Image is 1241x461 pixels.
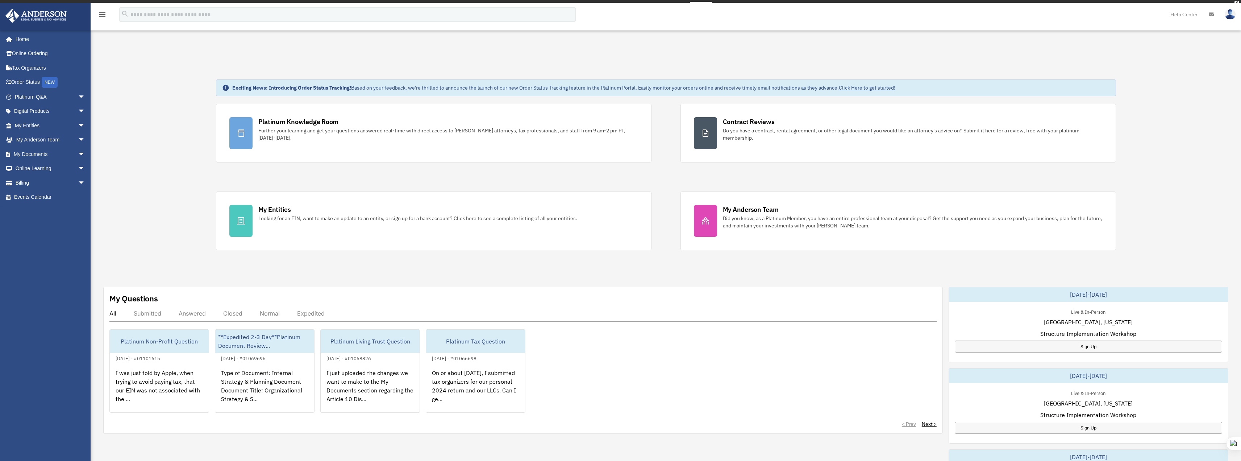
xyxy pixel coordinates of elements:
[680,192,1116,250] a: My Anderson Team Did you know, as a Platinum Member, you have an entire professional team at your...
[1065,389,1111,396] div: Live & In-Person
[223,310,242,317] div: Closed
[839,85,895,91] a: Click Here to get started!
[78,161,92,176] span: arrow_drop_down
[5,104,96,119] a: Digital Productsarrow_drop_down
[109,293,158,304] div: My Questions
[215,363,314,419] div: Type of Document: Internal Strategy & Planning Document Document Title: Organizational Strategy &...
[529,2,687,11] div: Get a chance to win 6 months of Platinum for free just by filling out this
[258,127,638,141] div: Further your learning and get your questions answered real-time with direct access to [PERSON_NAM...
[5,46,96,61] a: Online Ordering
[179,310,206,317] div: Answered
[78,90,92,104] span: arrow_drop_down
[232,85,351,91] strong: Exciting News: Introducing Order Status Tracking!
[98,13,107,19] a: menu
[321,363,420,419] div: I just uploaded the changes we want to make to the My Documents section regarding the Article 10 ...
[5,133,96,147] a: My Anderson Teamarrow_drop_down
[723,117,775,126] div: Contract Reviews
[3,9,69,23] img: Anderson Advisors Platinum Portal
[5,61,96,75] a: Tax Organizers
[949,369,1228,383] div: [DATE]-[DATE]
[5,176,96,190] a: Billingarrow_drop_down
[426,330,525,353] div: Platinum Tax Question
[258,215,577,222] div: Looking for an EIN, want to make an update to an entity, or sign up for a bank account? Click her...
[1040,329,1136,338] span: Structure Implementation Workshop
[690,2,712,11] a: survey
[258,205,291,214] div: My Entities
[5,32,92,46] a: Home
[723,127,1103,141] div: Do you have a contract, rental agreement, or other legal document you would like an attorney's ad...
[955,422,1222,434] a: Sign Up
[215,354,271,362] div: [DATE] - #01069696
[5,90,96,104] a: Platinum Q&Aarrow_drop_down
[426,329,525,413] a: Platinum Tax Question[DATE] - #01066698On or about [DATE], I submitted tax organizers for our per...
[5,161,96,176] a: Online Learningarrow_drop_down
[232,84,895,91] div: Based on your feedback, we're thrilled to announce the launch of our new Order Status Tracking fe...
[215,330,314,353] div: **Expedited 2-3 Day**Platinum Document Review...
[320,329,420,413] a: Platinum Living Trust Question[DATE] - #01068826I just uploaded the changes we want to make to th...
[258,117,339,126] div: Platinum Knowledge Room
[1044,318,1133,326] span: [GEOGRAPHIC_DATA], [US_STATE]
[121,10,129,18] i: search
[5,75,96,90] a: Order StatusNEW
[110,363,209,419] div: I was just told by Apple, when trying to avoid paying tax, that our EIN was not associated with t...
[110,330,209,353] div: Platinum Non-Profit Question
[922,420,937,428] a: Next >
[109,310,116,317] div: All
[215,329,315,413] a: **Expedited 2-3 Day**Platinum Document Review...[DATE] - #01069696Type of Document: Internal Stra...
[78,133,92,148] span: arrow_drop_down
[5,118,96,133] a: My Entitiesarrow_drop_down
[426,354,482,362] div: [DATE] - #01066698
[260,310,280,317] div: Normal
[949,287,1228,302] div: [DATE]-[DATE]
[109,329,209,413] a: Platinum Non-Profit Question[DATE] - #01101615I was just told by Apple, when trying to avoid payi...
[110,354,166,362] div: [DATE] - #01101615
[78,118,92,133] span: arrow_drop_down
[955,341,1222,353] a: Sign Up
[78,147,92,162] span: arrow_drop_down
[723,205,779,214] div: My Anderson Team
[78,104,92,119] span: arrow_drop_down
[1225,9,1236,20] img: User Pic
[98,10,107,19] i: menu
[1065,308,1111,315] div: Live & In-Person
[42,77,58,88] div: NEW
[5,190,96,205] a: Events Calendar
[426,363,525,419] div: On or about [DATE], I submitted tax organizers for our personal 2024 return and our LLCs. Can I g...
[78,176,92,190] span: arrow_drop_down
[297,310,325,317] div: Expedited
[216,104,651,162] a: Platinum Knowledge Room Further your learning and get your questions answered real-time with dire...
[321,354,377,362] div: [DATE] - #01068826
[723,215,1103,229] div: Did you know, as a Platinum Member, you have an entire professional team at your disposal? Get th...
[680,104,1116,162] a: Contract Reviews Do you have a contract, rental agreement, or other legal document you would like...
[1234,1,1239,5] div: close
[321,330,420,353] div: Platinum Living Trust Question
[1040,411,1136,419] span: Structure Implementation Workshop
[1044,399,1133,408] span: [GEOGRAPHIC_DATA], [US_STATE]
[5,147,96,161] a: My Documentsarrow_drop_down
[134,310,161,317] div: Submitted
[216,192,651,250] a: My Entities Looking for an EIN, want to make an update to an entity, or sign up for a bank accoun...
